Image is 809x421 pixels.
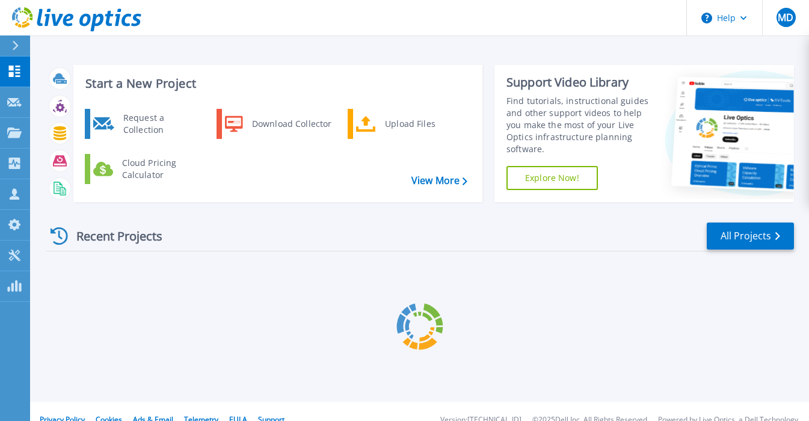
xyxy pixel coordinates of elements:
a: Download Collector [217,109,340,139]
div: Support Video Library [506,75,655,90]
div: Cloud Pricing Calculator [116,157,205,181]
a: Request a Collection [85,109,208,139]
div: Recent Projects [46,221,179,251]
div: Request a Collection [117,112,205,136]
a: View More [411,175,467,186]
a: All Projects [707,223,794,250]
a: Explore Now! [506,166,598,190]
div: Upload Files [379,112,468,136]
a: Cloud Pricing Calculator [85,154,208,184]
a: Upload Files [348,109,471,139]
div: Download Collector [246,112,337,136]
span: MD [778,13,793,22]
h3: Start a New Project [85,77,467,90]
div: Find tutorials, instructional guides and other support videos to help you make the most of your L... [506,95,655,155]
